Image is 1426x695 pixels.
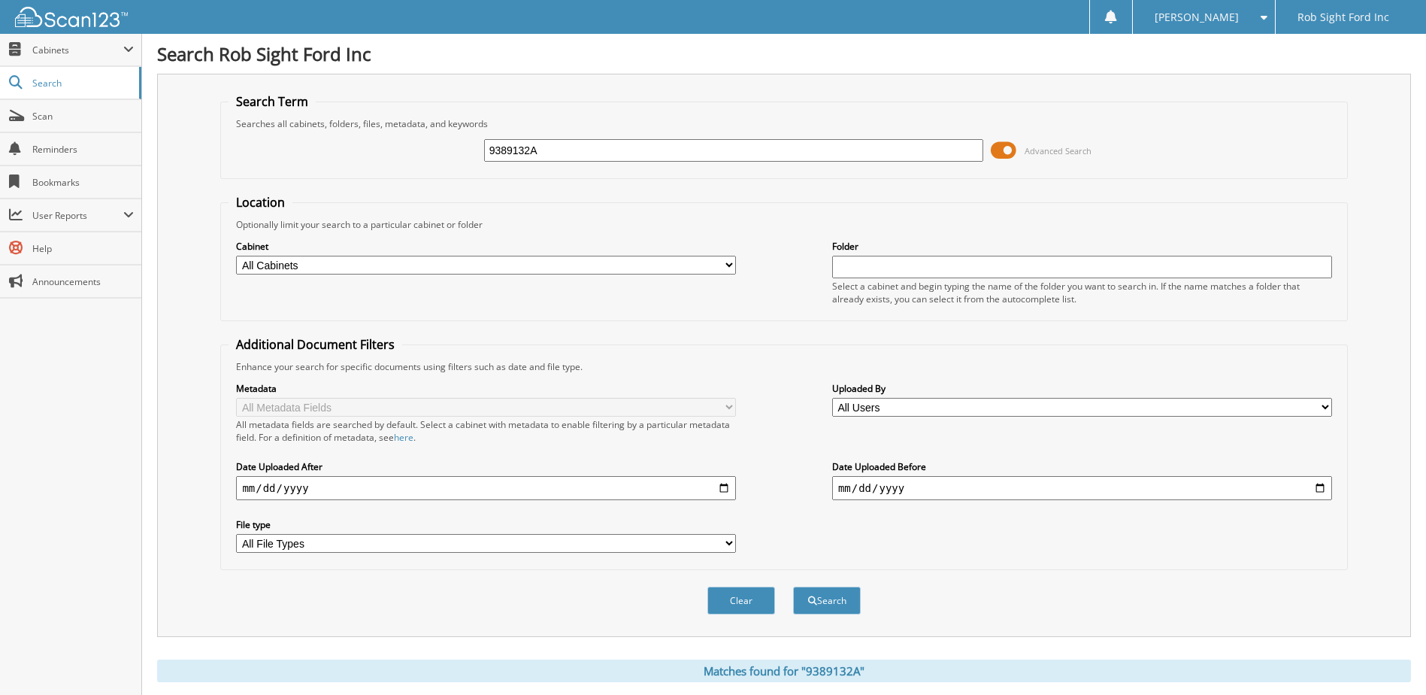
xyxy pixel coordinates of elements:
input: start [236,476,736,500]
span: Advanced Search [1025,145,1091,156]
legend: Search Term [229,93,316,110]
div: Matches found for "9389132A" [157,660,1411,682]
label: Date Uploaded After [236,460,736,473]
button: Clear [707,587,775,615]
div: Optionally limit your search to a particular cabinet or folder [229,218,1339,231]
span: Search [32,77,132,90]
label: Date Uploaded Before [832,460,1332,473]
div: All metadata fields are searched by default. Select a cabinet with metadata to enable filtering b... [236,418,736,444]
div: Enhance your search for specific documents using filters such as date and file type. [229,360,1339,373]
span: Scan [32,110,134,123]
span: Help [32,242,134,255]
span: [PERSON_NAME] [1155,13,1239,22]
label: Folder [832,240,1332,253]
a: here [394,431,413,444]
legend: Location [229,194,292,211]
span: User Reports [32,209,123,222]
label: Cabinet [236,240,736,253]
legend: Additional Document Filters [229,336,402,353]
div: Select a cabinet and begin typing the name of the folder you want to search in. If the name match... [832,280,1332,305]
span: Reminders [32,143,134,156]
span: Bookmarks [32,176,134,189]
label: File type [236,518,736,531]
span: Cabinets [32,44,123,56]
button: Search [793,587,861,615]
img: scan123-logo-white.svg [15,7,128,27]
input: end [832,476,1332,500]
h1: Search Rob Sight Ford Inc [157,41,1411,66]
span: Announcements [32,275,134,288]
label: Metadata [236,382,736,395]
div: Searches all cabinets, folders, files, metadata, and keywords [229,117,1339,130]
span: Rob Sight Ford Inc [1297,13,1389,22]
label: Uploaded By [832,382,1332,395]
